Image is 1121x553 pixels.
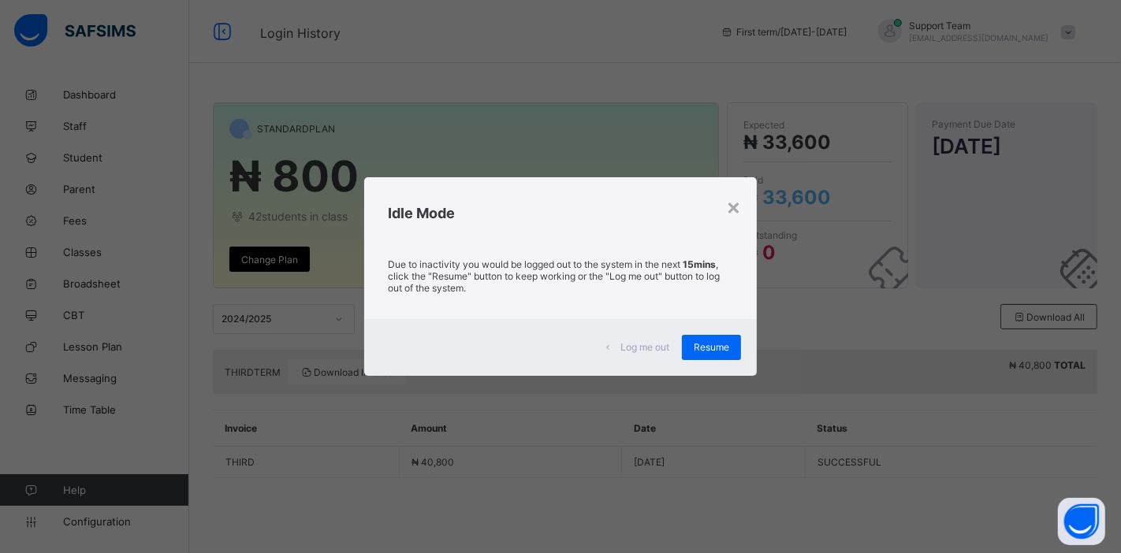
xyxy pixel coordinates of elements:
[620,341,669,353] span: Log me out
[683,258,716,270] strong: 15mins
[388,205,733,221] h2: Idle Mode
[694,341,729,353] span: Resume
[1058,498,1105,545] button: Open asap
[388,258,733,294] p: Due to inactivity you would be logged out to the system in the next , click the "Resume" button t...
[726,193,741,220] div: ×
